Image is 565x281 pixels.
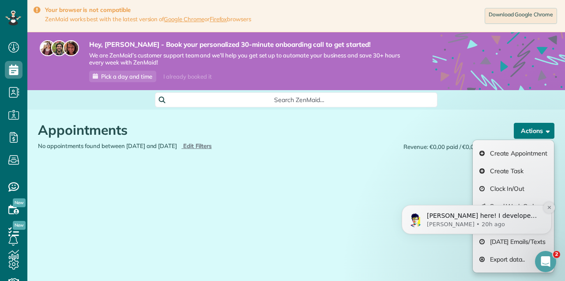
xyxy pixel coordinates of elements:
[210,15,227,23] a: Firefox
[155,52,166,64] button: Dismiss notification
[13,221,26,230] span: New
[45,15,251,23] span: ZenMaid works best with the latest version of or browsers
[38,71,152,79] p: Message from Alexandre, sent 20h ago
[388,150,565,248] iframe: Intercom notifications message
[89,52,406,67] span: We are ZenMaid’s customer support team and we’ll help you get set up to automate your business an...
[101,73,152,80] span: Pick a day and time
[158,71,217,82] div: I already booked it
[31,142,296,150] div: No appointments found between [DATE] and [DATE]
[535,251,556,272] iframe: Intercom live chat
[164,15,204,23] a: Google Chrome
[51,40,67,56] img: jorge-587dff0eeaa6aab1f244e6dc62b8924c3b6ad411094392a53c71c6c4a576187d.jpg
[45,6,251,14] strong: Your browser is not compatible
[89,71,156,82] a: Pick a day and time
[63,40,79,56] img: michelle-19f622bdf1676172e81f8f8fba1fb50e276960ebfe0243fe18214015130c80e4.jpg
[38,62,152,71] p: [PERSON_NAME] here! I developed the software you're currently trialing (though I have help now!) ...
[403,143,491,151] span: Revenue: €0,00 paid / €0,00 total
[13,55,163,84] div: message notification from Alexandre, 20h ago. Alex here! I developed the software you're currentl...
[181,142,212,149] a: Edit Filters
[40,40,56,56] img: maria-72a9807cf96188c08ef61303f053569d2e2a8a1cde33d635c8a3ac13582a053d.jpg
[553,251,560,258] span: 2
[473,144,554,162] a: Create Appointment
[183,142,212,149] span: Edit Filters
[38,123,497,137] h1: Appointments
[89,40,406,49] strong: Hey, [PERSON_NAME] - Book your personalized 30-minute onboarding call to get started!
[473,251,554,268] a: Export data..
[514,123,554,139] button: Actions
[13,198,26,207] span: New
[20,63,34,77] img: Profile image for Alexandre
[485,8,557,24] a: Download Google Chrome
